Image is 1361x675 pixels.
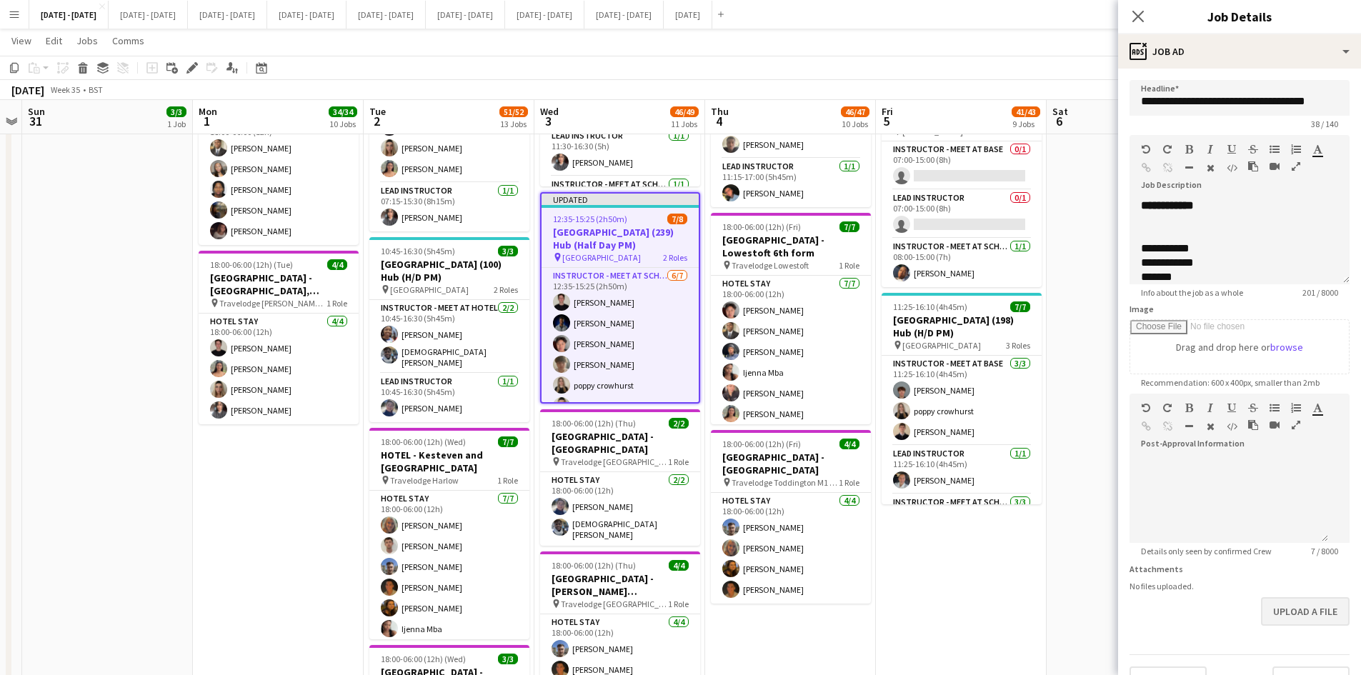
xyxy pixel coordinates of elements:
[882,293,1042,504] app-job-card: 11:25-16:10 (4h45m)7/7[GEOGRAPHIC_DATA] (198) Hub (H/D PM) [GEOGRAPHIC_DATA]3 RolesInstructor - M...
[540,128,700,176] app-card-role: Lead Instructor1/111:30-16:30 (5h)[PERSON_NAME]
[426,1,505,29] button: [DATE] - [DATE]
[1248,161,1258,172] button: Paste as plain text
[667,214,687,224] span: 7/8
[499,106,528,117] span: 51/52
[1205,402,1215,414] button: Italic
[199,251,359,424] div: 18:00-06:00 (12h) (Tue)4/4[GEOGRAPHIC_DATA] - [GEOGRAPHIC_DATA], [GEOGRAPHIC_DATA] Travelodge [PE...
[369,237,529,422] div: 10:45-16:30 (5h45m)3/3[GEOGRAPHIC_DATA] (100) Hub (H/D PM) [GEOGRAPHIC_DATA]2 RolesInstructor - M...
[711,213,871,424] app-job-card: 18:00-06:00 (12h) (Fri)7/7[GEOGRAPHIC_DATA] - Lowestoft 6th form Travelodge Lowestoft1 RoleHotel ...
[500,119,527,129] div: 13 Jobs
[494,284,518,295] span: 2 Roles
[1141,402,1151,414] button: Undo
[1227,402,1237,414] button: Underline
[711,276,871,449] app-card-role: Hotel Stay7/718:00-06:00 (12h)[PERSON_NAME][PERSON_NAME][PERSON_NAME]Ijenna Mba[PERSON_NAME][PERS...
[562,252,641,263] span: [GEOGRAPHIC_DATA]
[561,456,668,467] span: Travelodge [GEOGRAPHIC_DATA] Maypole
[1312,144,1322,155] button: Text Color
[902,340,981,351] span: [GEOGRAPHIC_DATA]
[540,105,559,118] span: Wed
[498,246,518,256] span: 3/3
[842,119,869,129] div: 10 Jobs
[732,477,839,488] span: Travelodge Toddington M1 Southbound
[584,1,664,29] button: [DATE] - [DATE]
[76,34,98,47] span: Jobs
[369,449,529,474] h3: HOTEL - Kesteven and [GEOGRAPHIC_DATA]
[369,374,529,422] app-card-role: Lead Instructor1/110:45-16:30 (5h45m)[PERSON_NAME]
[1141,144,1151,155] button: Undo
[839,221,859,232] span: 7/7
[711,105,729,118] span: Thu
[540,409,700,546] app-job-card: 18:00-06:00 (12h) (Thu)2/2[GEOGRAPHIC_DATA] - [GEOGRAPHIC_DATA] Travelodge [GEOGRAPHIC_DATA] Mayp...
[47,84,83,95] span: Week 35
[26,113,45,129] span: 31
[1130,287,1255,298] span: Info about the job as a whole
[369,183,529,231] app-card-role: Lead Instructor1/107:15-15:30 (8h15m)[PERSON_NAME]
[1050,113,1068,129] span: 6
[199,114,359,245] app-card-role: Hotel Stay5/518:00-06:00 (12h)[PERSON_NAME][PERSON_NAME][PERSON_NAME][PERSON_NAME][PERSON_NAME]
[1248,144,1258,155] button: Strikethrough
[1227,421,1237,432] button: HTML Code
[882,356,1042,446] app-card-role: Instructor - Meet at Base3/311:25-16:10 (4h45m)[PERSON_NAME]poppy crowhurst[PERSON_NAME]
[1300,546,1350,556] span: 7 / 8000
[542,226,699,251] h3: [GEOGRAPHIC_DATA] (239) Hub (Half Day PM)
[841,106,869,117] span: 46/47
[882,239,1042,287] app-card-role: Instructor - Meet at School1/108:00-15:00 (7h)[PERSON_NAME]
[29,1,109,29] button: [DATE] - [DATE]
[166,106,186,117] span: 3/3
[498,436,518,447] span: 7/7
[381,436,466,447] span: 18:00-06:00 (12h) (Wed)
[329,119,357,129] div: 10 Jobs
[882,494,1042,584] app-card-role: Instructor - Meet at School3/3
[11,34,31,47] span: View
[839,439,859,449] span: 4/4
[498,654,518,664] span: 3/3
[540,192,700,404] app-job-card: Updated12:35-15:25 (2h50m)7/8[GEOGRAPHIC_DATA] (239) Hub (Half Day PM) [GEOGRAPHIC_DATA]2 RolesIn...
[390,475,459,486] span: Travelodge Harlow
[219,298,326,309] span: Travelodge [PERSON_NAME] Four Marks
[188,1,267,29] button: [DATE] - [DATE]
[540,176,700,225] app-card-role: Instructor - Meet at School1/1
[552,560,636,571] span: 18:00-06:00 (12h) (Thu)
[882,141,1042,190] app-card-role: Instructor - Meet at Base0/107:00-15:00 (8h)
[71,31,104,50] a: Jobs
[390,284,469,295] span: [GEOGRAPHIC_DATA]
[882,190,1042,239] app-card-role: Lead Instructor0/107:00-15:00 (8h)
[552,418,636,429] span: 18:00-06:00 (12h) (Thu)
[267,1,347,29] button: [DATE] - [DATE]
[1270,144,1280,155] button: Unordered List
[1227,162,1237,174] button: HTML Code
[199,105,217,118] span: Mon
[1291,419,1301,431] button: Fullscreen
[167,119,186,129] div: 1 Job
[1184,144,1194,155] button: Bold
[839,260,859,271] span: 1 Role
[561,599,668,609] span: Travelodge [GEOGRAPHIC_DATA] [GEOGRAPHIC_DATA]
[1227,144,1237,155] button: Underline
[46,34,62,47] span: Edit
[6,31,37,50] a: View
[709,113,729,129] span: 4
[711,430,871,604] div: 18:00-06:00 (12h) (Fri)4/4[GEOGRAPHIC_DATA] - [GEOGRAPHIC_DATA] Travelodge Toddington M1 Southbou...
[1130,564,1183,574] label: Attachments
[669,560,689,571] span: 4/4
[40,31,68,50] a: Edit
[1270,402,1280,414] button: Unordered List
[542,194,699,205] div: Updated
[28,105,45,118] span: Sun
[369,105,386,118] span: Tue
[1205,144,1215,155] button: Italic
[1052,105,1068,118] span: Sat
[542,268,699,441] app-card-role: Instructor - Meet at School6/712:35-15:25 (2h50m)[PERSON_NAME][PERSON_NAME][PERSON_NAME][PERSON_N...
[369,93,529,183] app-card-role: Instructor - Meet at Hotel3/307:15-15:30 (8h15m)[PERSON_NAME][PERSON_NAME][PERSON_NAME]
[538,113,559,129] span: 3
[199,271,359,297] h3: [GEOGRAPHIC_DATA] - [GEOGRAPHIC_DATA], [GEOGRAPHIC_DATA]
[882,105,893,118] span: Fri
[369,428,529,639] app-job-card: 18:00-06:00 (12h) (Wed)7/7HOTEL - Kesteven and [GEOGRAPHIC_DATA] Travelodge Harlow1 RoleHotel Sta...
[381,246,455,256] span: 10:45-16:30 (5h45m)
[1130,581,1350,591] div: No files uploaded.
[1300,119,1350,129] span: 38 / 140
